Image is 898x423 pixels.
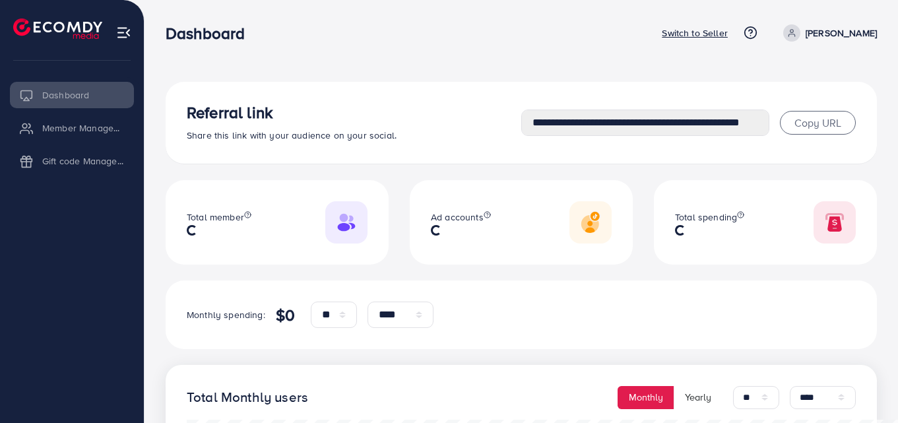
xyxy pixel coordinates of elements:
[187,129,397,142] span: Share this link with your audience on your social.
[116,25,131,40] img: menu
[166,24,255,43] h3: Dashboard
[806,25,877,41] p: [PERSON_NAME]
[187,307,265,323] p: Monthly spending:
[618,386,674,409] button: Monthly
[674,386,722,409] button: Yearly
[814,201,856,244] img: Responsive image
[187,103,521,122] h3: Referral link
[13,18,102,39] img: logo
[778,24,877,42] a: [PERSON_NAME]
[187,211,244,224] span: Total member
[569,201,612,244] img: Responsive image
[675,211,737,224] span: Total spending
[662,25,728,41] p: Switch to Seller
[276,306,295,325] h4: $0
[187,389,308,406] h4: Total Monthly users
[325,201,368,244] img: Responsive image
[780,111,856,135] button: Copy URL
[794,115,841,130] span: Copy URL
[431,211,484,224] span: Ad accounts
